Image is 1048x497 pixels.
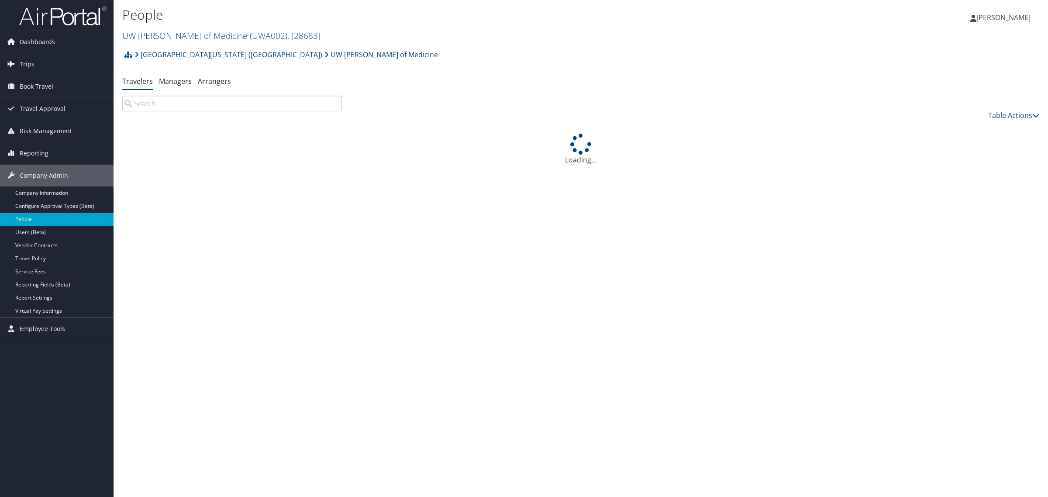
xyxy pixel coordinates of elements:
[122,134,1039,165] div: Loading...
[20,318,65,340] span: Employee Tools
[122,30,321,41] a: UW [PERSON_NAME] of Medicine
[159,76,192,86] a: Managers
[20,31,55,53] span: Dashboards
[122,96,342,111] input: Search
[134,46,322,63] a: [GEOGRAPHIC_DATA][US_STATE] ([GEOGRAPHIC_DATA])
[122,76,153,86] a: Travelers
[287,30,321,41] span: , [ 28683 ]
[122,6,734,24] h1: People
[324,46,438,63] a: UW [PERSON_NAME] of Medicine
[20,142,48,164] span: Reporting
[198,76,231,86] a: Arrangers
[20,165,68,186] span: Company Admin
[976,13,1031,22] span: [PERSON_NAME]
[20,76,53,97] span: Book Travel
[19,6,107,26] img: airportal-logo.png
[20,53,34,75] span: Trips
[988,110,1039,120] a: Table Actions
[20,120,72,142] span: Risk Management
[250,30,287,41] span: ( UWA002 )
[20,98,65,120] span: Travel Approval
[970,4,1039,31] a: [PERSON_NAME]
